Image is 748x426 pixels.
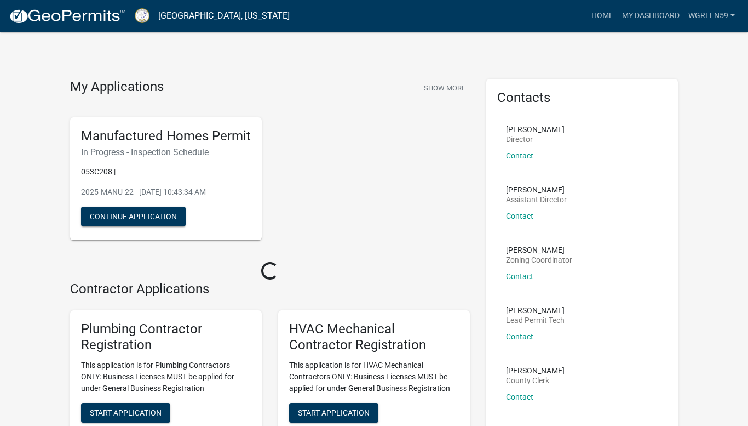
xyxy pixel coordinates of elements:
p: This application is for HVAC Mechanical Contractors ONLY: Business Licenses MUST be applied for u... [289,360,459,394]
a: Contact [506,272,533,281]
h5: Manufactured Homes Permit [81,128,251,144]
img: Putnam County, Georgia [135,8,149,23]
p: This application is for Plumbing Contractors ONLY: Business Licenses MUST be applied for under Ge... [81,360,251,394]
button: Show More [419,79,470,97]
p: Assistant Director [506,196,567,203]
a: Home [587,5,618,26]
a: Contact [506,332,533,341]
a: Contact [506,212,533,220]
a: Contact [506,393,533,401]
p: 053C208 | [81,166,251,178]
a: My Dashboard [618,5,684,26]
p: [PERSON_NAME] [506,367,565,374]
p: [PERSON_NAME] [506,306,565,314]
button: Continue Application [81,207,186,226]
button: Start Application [81,403,170,423]
p: [PERSON_NAME] [506,186,567,194]
p: Lead Permit Tech [506,316,565,324]
p: County Clerk [506,377,565,384]
h6: In Progress - Inspection Schedule [81,147,251,157]
p: [PERSON_NAME] [506,126,565,133]
p: Zoning Coordinator [506,256,572,264]
a: [GEOGRAPHIC_DATA], [US_STATE] [158,7,290,25]
span: Start Application [298,408,370,417]
a: Contact [506,151,533,160]
h4: My Applications [70,79,164,95]
h5: Plumbing Contractor Registration [81,321,251,353]
p: Director [506,135,565,143]
h4: Contractor Applications [70,281,470,297]
span: Start Application [90,408,162,417]
h5: Contacts [497,90,667,106]
button: Start Application [289,403,378,423]
p: 2025-MANU-22 - [DATE] 10:43:34 AM [81,186,251,198]
p: [PERSON_NAME] [506,246,572,254]
a: wgreen59 [684,5,739,26]
h5: HVAC Mechanical Contractor Registration [289,321,459,353]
